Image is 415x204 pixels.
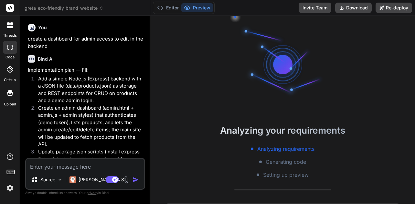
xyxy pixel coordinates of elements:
[33,75,144,104] li: Add a simple Node.js (Express) backend with a JSON file (data/products.json) as storage and REST ...
[376,3,412,13] button: Re-deploy
[38,56,54,62] h6: Bind AI
[335,3,372,13] button: Download
[25,5,103,11] span: greta_eco-friendly_brand_website
[299,3,331,13] button: Invite Team
[69,176,76,183] img: Claude 4 Sonnet
[4,77,16,83] label: GitHub
[4,102,16,107] label: Upload
[33,148,144,177] li: Update package.json scripts (install express & cors), include server.js, and provide instructions...
[133,176,139,183] img: icon
[79,176,127,183] p: [PERSON_NAME] 4 S..
[3,33,17,38] label: threads
[87,191,98,195] span: privacy
[257,145,314,153] span: Analyzing requirements
[154,3,181,12] button: Editor
[25,190,145,196] p: Always double-check its answers. Your in Bind
[33,104,144,148] li: Create an admin dashboard (admin.html + admin.js + admin styles) that authenticates (demo token),...
[266,158,306,166] span: Generating code
[28,66,144,74] p: Implementation plan — I'll:
[263,171,309,179] span: Setting up preview
[181,3,213,12] button: Preview
[57,177,63,183] img: Pick Models
[122,176,130,184] img: attachment
[28,35,144,50] p: create a dashboard for admin access to edit in the backend
[150,124,415,137] h2: Analyzing your requirements
[5,183,16,194] img: settings
[38,24,47,31] h6: You
[40,176,55,183] p: Source
[5,54,15,60] label: code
